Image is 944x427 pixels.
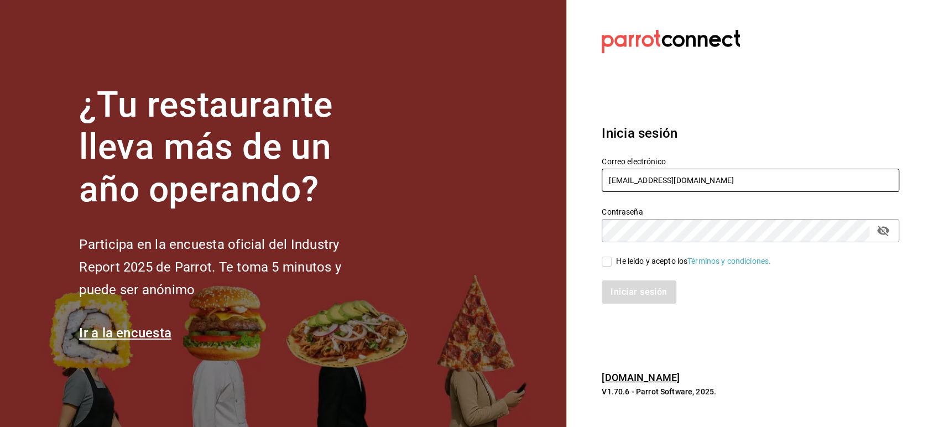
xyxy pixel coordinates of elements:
[687,257,771,265] a: Términos y condiciones.
[602,123,899,143] h3: Inicia sesión
[602,169,899,192] input: Ingresa tu correo electrónico
[602,386,899,397] p: V1.70.6 - Parrot Software, 2025.
[79,325,171,341] a: Ir a la encuesta
[602,372,680,383] a: [DOMAIN_NAME]
[79,233,378,301] h2: Participa en la encuesta oficial del Industry Report 2025 de Parrot. Te toma 5 minutos y puede se...
[602,207,899,215] label: Contraseña
[79,84,378,211] h1: ¿Tu restaurante lleva más de un año operando?
[602,157,899,165] label: Correo electrónico
[874,221,893,240] button: passwordField
[616,256,771,267] div: He leído y acepto los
